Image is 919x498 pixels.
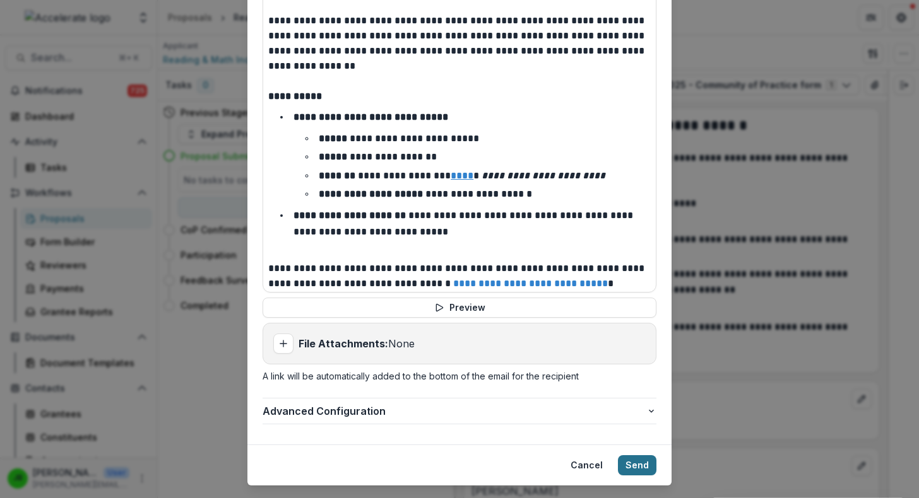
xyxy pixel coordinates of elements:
button: Preview [263,298,656,318]
span: Advanced Configuration [263,403,646,419]
button: Send [618,455,656,475]
p: None [299,336,415,351]
button: Cancel [563,455,610,475]
button: Add attachment [273,333,293,354]
p: A link will be automatically added to the bottom of the email for the recipient [263,369,656,383]
button: Advanced Configuration [263,398,656,424]
strong: File Attachments: [299,337,388,350]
